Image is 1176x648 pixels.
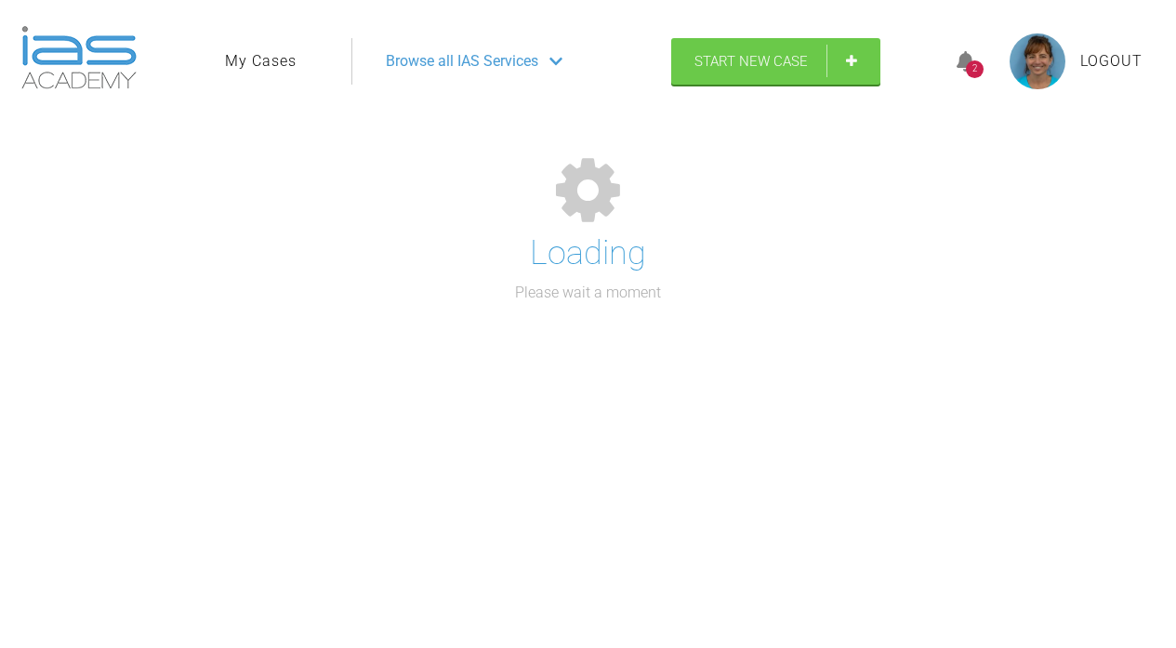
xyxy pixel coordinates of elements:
[966,60,984,78] div: 2
[515,281,661,305] p: Please wait a moment
[386,49,538,73] span: Browse all IAS Services
[1080,49,1143,73] a: Logout
[21,26,137,89] img: logo-light.3e3ef733.png
[530,227,646,281] h1: Loading
[225,49,297,73] a: My Cases
[671,38,880,85] a: Start New Case
[694,53,808,70] span: Start New Case
[1010,33,1065,89] img: profile.png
